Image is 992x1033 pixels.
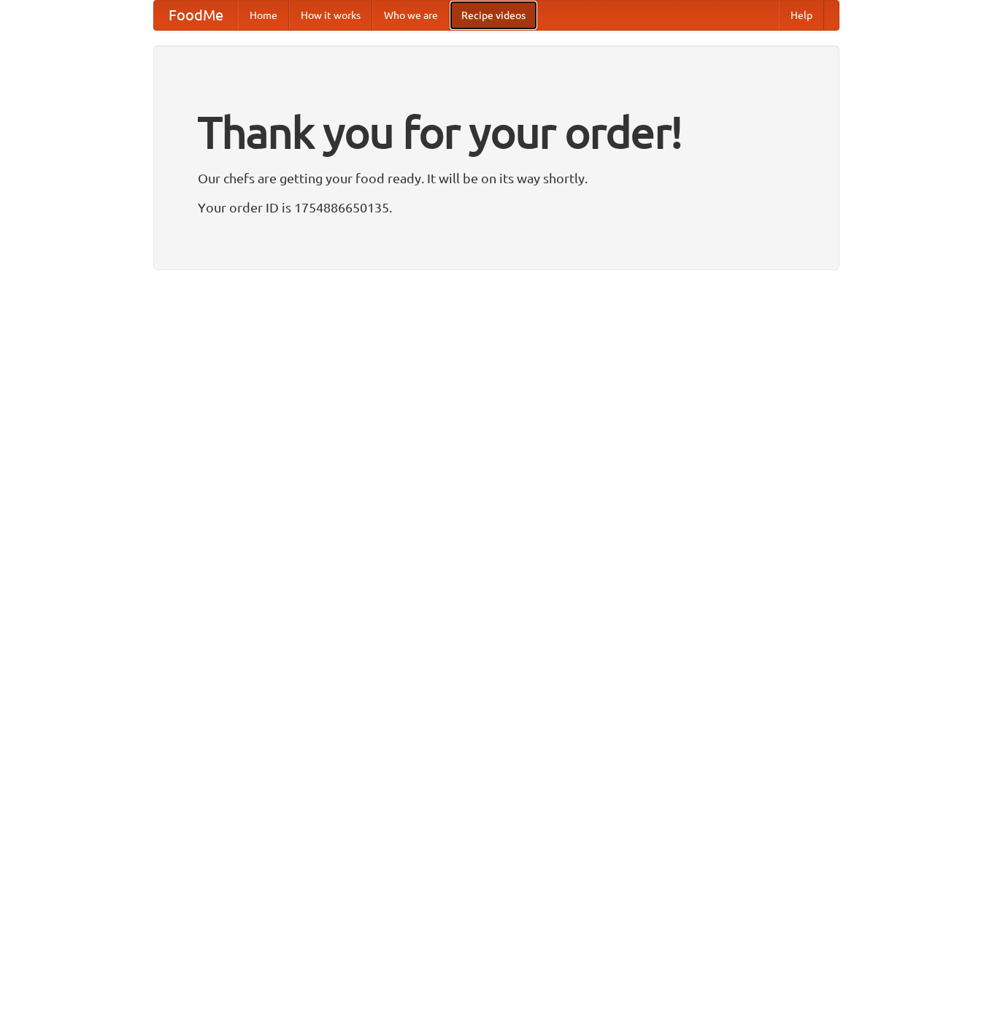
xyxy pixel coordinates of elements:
[198,167,795,189] p: Our chefs are getting your food ready. It will be on its way shortly.
[198,97,795,167] h1: Thank you for your order!
[238,1,289,30] a: Home
[372,1,450,30] a: Who we are
[289,1,372,30] a: How it works
[198,196,795,218] p: Your order ID is 1754886650135.
[779,1,824,30] a: Help
[154,1,238,30] a: FoodMe
[450,1,537,30] a: Recipe videos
